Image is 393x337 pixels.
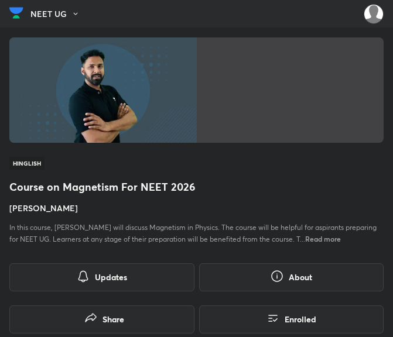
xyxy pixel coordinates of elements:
[199,263,384,291] button: About
[364,4,384,24] img: Amisha Rani
[9,305,194,333] button: Share
[9,4,23,25] a: Company Logo
[9,157,45,170] span: Hinglish
[9,223,377,243] span: In this course, [PERSON_NAME] will discuss Magnetism in Physics. The course will be helpful for a...
[9,179,384,195] h1: Course on Magnetism For NEET 2026
[305,234,341,243] span: Read more
[30,5,87,23] button: NEET UG
[199,305,384,333] button: Enrolled
[9,263,194,291] button: Updates
[9,37,197,143] img: Thumbnail
[9,4,23,22] img: Company Logo
[9,202,384,214] h4: [PERSON_NAME]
